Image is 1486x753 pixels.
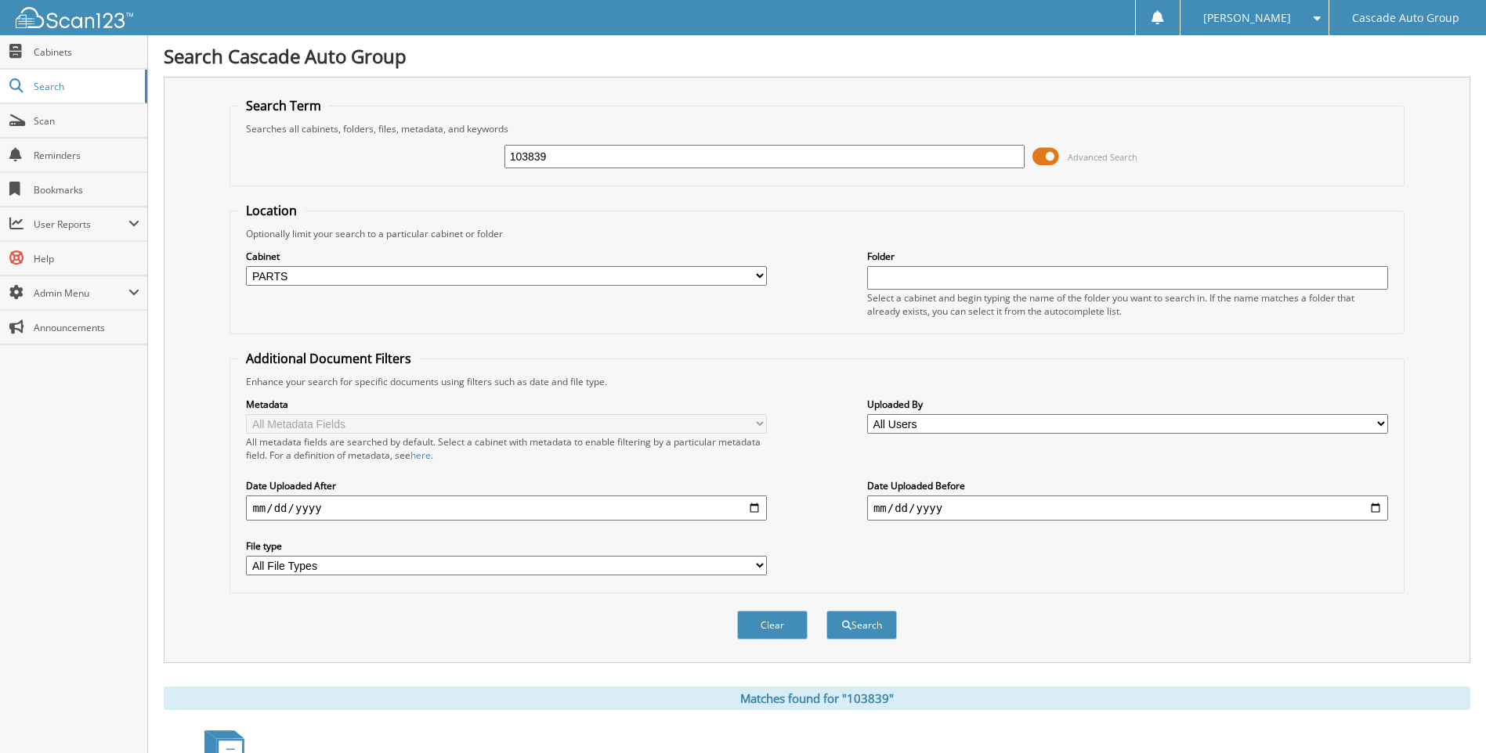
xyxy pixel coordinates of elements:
[34,80,137,93] span: Search
[246,539,767,553] label: File type
[238,202,305,219] legend: Location
[16,7,133,28] img: scan123-logo-white.svg
[238,97,329,114] legend: Search Term
[737,611,808,640] button: Clear
[34,286,128,300] span: Admin Menu
[238,122,1395,135] div: Searches all cabinets, folders, files, metadata, and keywords
[867,479,1388,492] label: Date Uploaded Before
[1352,13,1459,23] span: Cascade Auto Group
[826,611,897,640] button: Search
[34,218,128,231] span: User Reports
[867,495,1388,521] input: end
[246,435,767,462] div: All metadata fields are searched by default. Select a cabinet with metadata to enable filtering b...
[34,45,139,59] span: Cabinets
[34,114,139,128] span: Scan
[1203,13,1291,23] span: [PERSON_NAME]
[238,350,419,367] legend: Additional Document Filters
[867,398,1388,411] label: Uploaded By
[34,321,139,334] span: Announcements
[34,252,139,265] span: Help
[238,227,1395,240] div: Optionally limit your search to a particular cabinet or folder
[867,250,1388,263] label: Folder
[246,495,767,521] input: start
[246,398,767,411] label: Metadata
[34,183,139,196] span: Bookmarks
[164,43,1470,69] h1: Search Cascade Auto Group
[164,686,1470,710] div: Matches found for "103839"
[34,149,139,162] span: Reminders
[410,449,431,462] a: here
[238,375,1395,388] div: Enhance your search for specific documents using filters such as date and file type.
[1068,151,1137,163] span: Advanced Search
[246,250,767,263] label: Cabinet
[867,291,1388,318] div: Select a cabinet and begin typing the name of the folder you want to search in. If the name match...
[246,479,767,492] label: Date Uploaded After
[1408,678,1486,753] iframe: Chat Widget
